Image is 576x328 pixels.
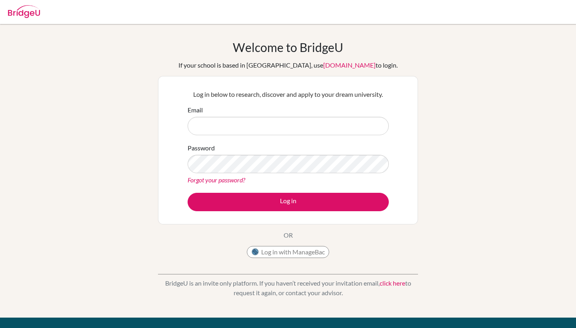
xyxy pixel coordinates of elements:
div: If your school is based in [GEOGRAPHIC_DATA], use to login. [178,60,398,70]
button: Log in [188,193,389,211]
h1: Welcome to BridgeU [233,40,343,54]
a: click here [380,279,405,287]
a: Forgot your password? [188,176,245,184]
img: Bridge-U [8,5,40,18]
p: Log in below to research, discover and apply to your dream university. [188,90,389,99]
label: Email [188,105,203,115]
label: Password [188,143,215,153]
p: BridgeU is an invite only platform. If you haven’t received your invitation email, to request it ... [158,278,418,298]
button: Log in with ManageBac [247,246,329,258]
a: [DOMAIN_NAME] [323,61,376,69]
p: OR [284,230,293,240]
